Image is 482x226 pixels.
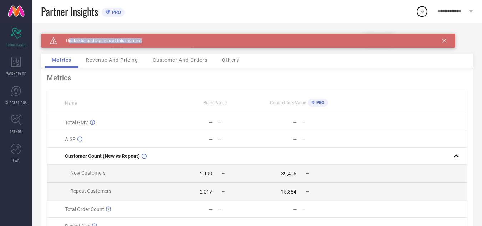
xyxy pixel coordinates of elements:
span: — [222,171,225,176]
span: — [222,189,225,194]
span: Competitors Value [270,100,306,105]
div: 15,884 [281,189,296,195]
span: Revenue And Pricing [86,57,138,63]
div: — [302,137,341,142]
div: 2,017 [200,189,212,195]
div: — [293,206,297,212]
span: — [306,189,309,194]
span: Repeat Customers [70,188,111,194]
div: 39,496 [281,171,296,176]
span: Others [222,57,239,63]
span: PRO [315,100,324,105]
span: PRO [110,10,121,15]
div: — [302,207,341,212]
span: — [306,171,309,176]
div: — [209,136,213,142]
span: Unable to load banners at this moment [57,38,142,43]
div: — [302,120,341,125]
span: SCORECARDS [6,42,27,47]
span: Name [65,101,77,106]
span: TRENDS [10,129,22,134]
div: Brand [41,34,112,39]
div: — [218,207,257,212]
span: Customer And Orders [153,57,207,63]
span: WORKSPACE [6,71,26,76]
span: SUGGESTIONS [5,100,27,105]
span: New Customers [70,170,106,176]
span: Partner Insights [41,4,98,19]
div: — [218,120,257,125]
div: 2,199 [200,171,212,176]
div: — [293,120,297,125]
div: Open download list [416,5,428,18]
span: FWD [13,158,20,163]
span: Customer Count (New vs Repeat) [65,153,140,159]
div: Metrics [47,74,467,82]
span: AISP [65,136,76,142]
span: Metrics [52,57,71,63]
div: — [293,136,297,142]
span: Brand Value [203,100,227,105]
span: Total Order Count [65,206,104,212]
div: — [218,137,257,142]
div: — [209,120,213,125]
span: Total GMV [65,120,88,125]
div: — [209,206,213,212]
